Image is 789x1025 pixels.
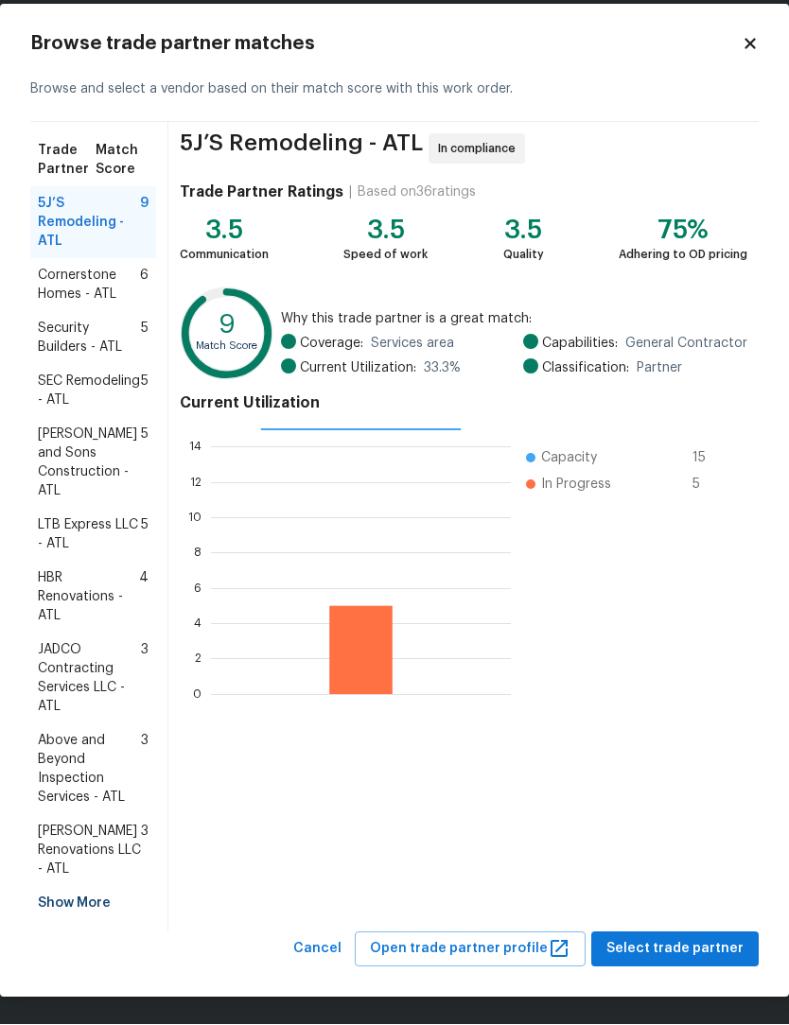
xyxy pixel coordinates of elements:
[141,732,149,808] span: 3
[180,394,747,413] h4: Current Utilization
[343,221,428,240] div: 3.5
[196,341,257,352] text: Match Score
[194,547,202,559] text: 8
[286,932,349,967] button: Cancel
[140,267,149,304] span: 6
[371,335,454,354] span: Services area
[355,932,586,967] button: Open trade partner profile
[195,653,202,665] text: 2
[503,221,544,240] div: 3.5
[625,335,747,354] span: General Contractor
[141,516,149,554] span: 5
[503,246,544,265] div: Quality
[38,142,96,180] span: Trade Partner
[38,732,141,808] span: Above and Beyond Inspection Services - ATL
[300,359,416,378] span: Current Utilization:
[38,641,141,717] span: JADCO Contracting Services LLC - ATL
[141,373,149,410] span: 5
[343,246,428,265] div: Speed of work
[281,310,747,329] span: Why this trade partner is a great match:
[293,938,342,962] span: Cancel
[141,823,149,879] span: 3
[139,569,149,626] span: 4
[370,938,570,962] span: Open trade partner profile
[38,516,141,554] span: LTB Express LLC - ATL
[358,183,476,202] div: Based on 36 ratings
[300,335,363,354] span: Coverage:
[189,442,202,453] text: 14
[606,938,744,962] span: Select trade partner
[193,688,202,700] text: 0
[96,142,149,180] span: Match Score
[38,195,140,252] span: 5J’S Remodeling - ATL
[141,426,149,501] span: 5
[30,58,759,123] div: Browse and select a vendor based on their match score with this work order.
[637,359,682,378] span: Partner
[180,134,423,165] span: 5J’S Remodeling - ATL
[180,221,269,240] div: 3.5
[141,320,149,357] span: 5
[140,195,149,252] span: 9
[38,569,139,626] span: HBR Renovations - ATL
[542,359,629,378] span: Classification:
[541,449,597,468] span: Capacity
[180,246,269,265] div: Communication
[38,267,140,304] span: Cornerstone Homes - ATL
[693,449,723,468] span: 15
[194,618,202,630] text: 4
[619,221,747,240] div: 75%
[38,823,141,879] span: [PERSON_NAME] Renovations LLC - ATL
[219,313,235,339] text: 9
[180,183,343,202] h4: Trade Partner Ratings
[38,373,141,410] span: SEC Remodeling - ATL
[30,887,156,921] div: Show More
[188,512,202,524] text: 10
[424,359,461,378] span: 33.3 %
[619,246,747,265] div: Adhering to OD pricing
[38,320,141,357] span: Security Builders - ATL
[541,476,611,495] span: In Progress
[194,582,202,594] text: 6
[542,335,618,354] span: Capabilities:
[591,932,759,967] button: Select trade partner
[343,183,358,202] div: |
[693,476,723,495] span: 5
[190,477,202,488] text: 12
[141,641,149,717] span: 3
[438,140,523,159] span: In compliance
[30,35,742,54] h2: Browse trade partner matches
[38,426,141,501] span: [PERSON_NAME] and Sons Construction - ATL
